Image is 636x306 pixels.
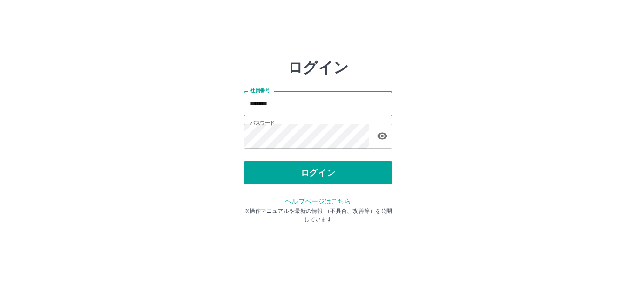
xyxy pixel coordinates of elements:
[244,207,392,224] p: ※操作マニュアルや最新の情報 （不具合、改善等）を公開しています
[244,161,392,184] button: ログイン
[250,120,275,127] label: パスワード
[250,87,270,94] label: 社員番号
[285,197,351,205] a: ヘルプページはこちら
[288,59,349,76] h2: ログイン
